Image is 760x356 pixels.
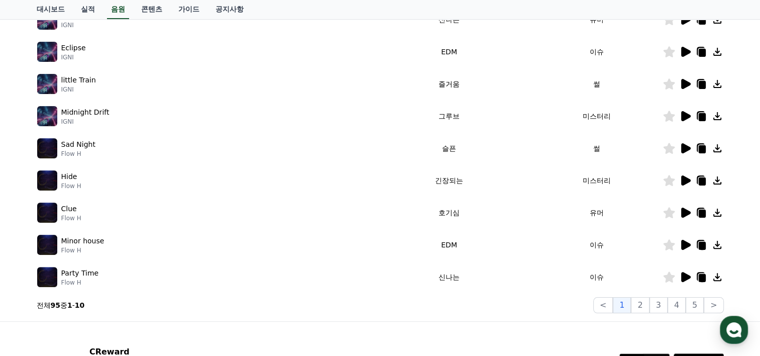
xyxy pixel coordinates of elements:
button: > [704,297,723,313]
p: IGNI [61,85,96,94]
p: Sad Night [61,139,95,150]
p: 전체 중 - [37,300,85,310]
td: 미스터리 [531,164,663,197]
p: IGNI [61,53,86,61]
strong: 10 [75,301,84,309]
td: 이슈 [531,36,663,68]
img: music [37,267,57,287]
td: 유머 [531,197,663,229]
p: Minor house [61,236,104,246]
a: 설정 [130,273,193,298]
img: music [37,106,57,126]
p: IGNI [61,118,110,126]
td: 신나는 [367,261,530,293]
td: EDM [367,229,530,261]
p: Flow H [61,279,99,287]
a: 대화 [66,273,130,298]
span: 홈 [32,288,38,296]
p: Flow H [61,182,81,190]
img: music [37,74,57,94]
strong: 1 [67,301,72,309]
a: 홈 [3,273,66,298]
td: 긴장되는 [367,164,530,197]
td: 이슈 [531,229,663,261]
p: Flow H [61,214,81,222]
p: Flow H [61,246,104,254]
p: Flow H [61,150,95,158]
td: 신나는 [367,4,530,36]
p: Clue [61,204,77,214]
p: little Train [61,75,96,85]
td: 썰 [531,68,663,100]
td: 유머 [531,4,663,36]
img: music [37,203,57,223]
button: 3 [649,297,668,313]
td: 이슈 [531,261,663,293]
img: music [37,235,57,255]
img: music [37,10,57,30]
button: 4 [668,297,686,313]
p: Midnight Drift [61,107,110,118]
span: 설정 [155,288,167,296]
img: music [37,42,57,62]
img: music [37,138,57,158]
p: Party Time [61,268,99,279]
span: 대화 [92,288,104,296]
td: 그루브 [367,100,530,132]
strong: 95 [51,301,60,309]
td: 즐거움 [367,68,530,100]
td: EDM [367,36,530,68]
p: IGNI [61,21,96,29]
button: < [593,297,613,313]
td: 미스터리 [531,100,663,132]
td: 호기심 [367,197,530,229]
td: 슬픈 [367,132,530,164]
img: music [37,170,57,191]
td: 썰 [531,132,663,164]
p: Hide [61,171,77,182]
button: 1 [613,297,631,313]
p: Eclipse [61,43,86,53]
button: 5 [686,297,704,313]
button: 2 [631,297,649,313]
